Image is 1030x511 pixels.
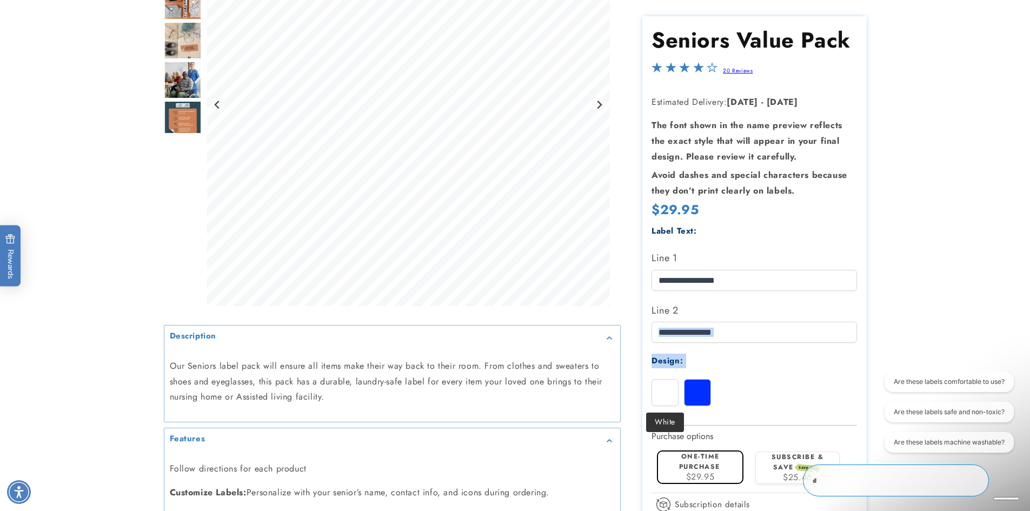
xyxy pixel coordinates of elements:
iframe: Sign Up via Text for Offers [9,424,137,457]
h2: Description [170,331,217,342]
p: Estimated Delivery: [652,94,857,110]
strong: - [761,95,764,108]
div: Go to slide 6 [164,101,202,138]
span: $29.95 [686,470,715,482]
span: SAVE 15% [796,464,821,473]
span: 4.2-star overall rating [652,65,717,77]
span: Subscription details [675,497,750,510]
button: Next slide [592,97,606,112]
h1: Seniors Value Pack [652,26,857,54]
label: Line 2 [652,301,857,318]
div: Go to slide 5 [164,61,202,99]
label: Design: [652,355,683,367]
label: Line 1 [652,249,857,267]
span: $25.46 [783,470,812,483]
a: 20 Reviews - open in a new tab [723,67,753,75]
label: Purchase options [652,429,713,442]
strong: The font shown in the name preview reflects the exact style that will appear in your final design... [652,119,842,163]
label: Subscribe & save [772,452,824,472]
strong: [DATE] [767,95,798,108]
p: Personalize with your senior’s name, contact info, and icons during ordering. [170,485,615,501]
iframe: Gorgias live chat conversation starters [870,371,1019,462]
strong: Customize Labels: [170,486,247,499]
strong: Avoid dashes and special characters because they don’t print clearly on labels. [652,168,847,196]
span: Rewards [5,234,16,278]
p: Follow directions for each product [170,461,615,477]
strong: [DATE] [727,95,758,108]
summary: Features [164,428,620,453]
iframe: Gorgias Floating Chat [803,460,1019,500]
button: Go to last slide [210,97,225,112]
summary: Description [164,326,620,350]
h2: Features [170,434,205,444]
div: Accessibility Menu [7,480,31,504]
label: Label Text: [652,225,697,237]
img: Seniors Value Pack - Label Land [164,22,202,59]
div: Go to slide 4 [164,22,202,59]
p: Our Seniors label pack will ensure all items make their way back to their room. From clothes and ... [170,359,615,405]
label: One-time purchase [679,452,720,472]
span: $29.95 [652,200,699,219]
